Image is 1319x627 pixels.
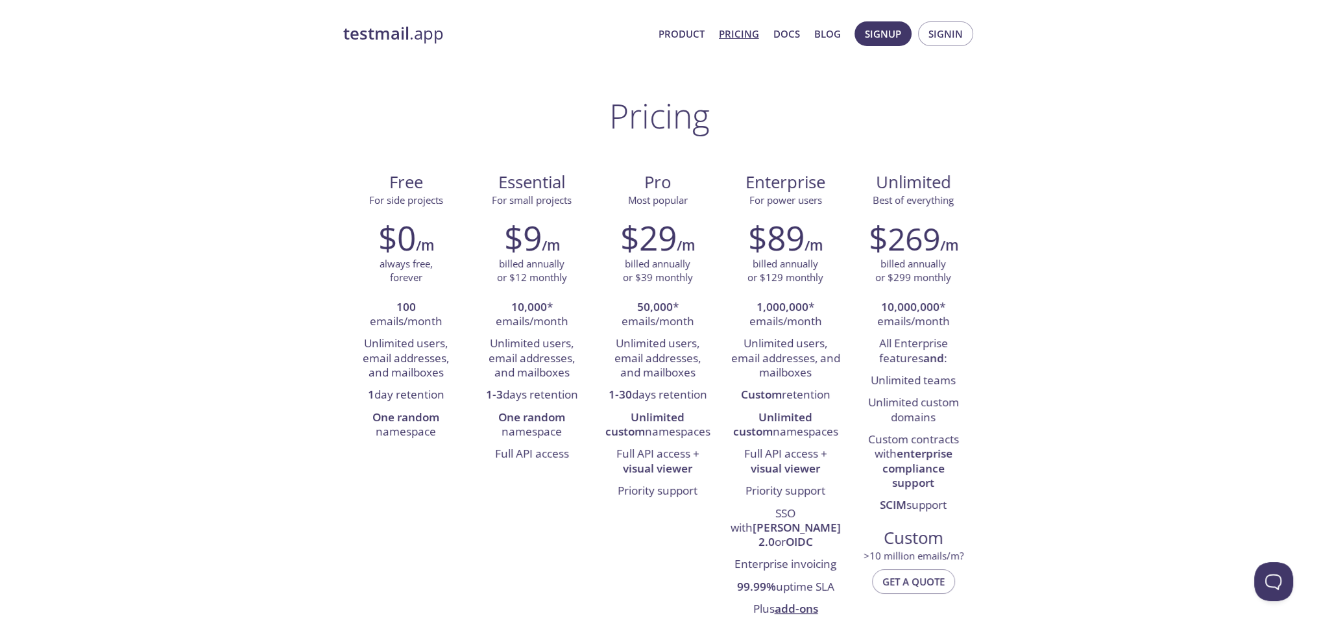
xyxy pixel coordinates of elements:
a: Docs [773,25,800,42]
strong: SCIM [880,497,906,512]
p: billed annually or $39 monthly [623,257,693,285]
li: Plus [731,598,841,621]
span: Unlimited [876,171,951,193]
strong: and [923,350,944,365]
strong: 1,000,000 [756,299,808,314]
li: Enterprise invoicing [731,554,841,576]
li: days retention [605,384,711,406]
strong: testmail [343,22,409,45]
span: For power users [749,193,822,206]
strong: visual viewer [623,461,692,476]
li: * emails/month [605,297,711,334]
strong: One random [372,410,439,424]
p: always free, forever [380,257,433,285]
li: namespaces [731,407,841,444]
span: Get a quote [882,573,945,590]
li: uptime SLA [731,576,841,598]
li: Full API access + [731,443,841,480]
li: All Enterprise features : [860,333,967,370]
a: Product [659,25,705,42]
strong: 10,000,000 [881,299,939,314]
strong: One random [498,410,565,424]
strong: 100 [396,299,416,314]
h2: $0 [378,218,416,257]
li: day retention [353,384,459,406]
strong: 10,000 [511,299,547,314]
li: * emails/month [731,297,841,334]
span: For side projects [369,193,443,206]
strong: Unlimited custom [605,410,685,439]
strong: Unlimited custom [733,410,813,439]
li: Custom contracts with [860,429,967,495]
strong: OIDC [786,534,813,549]
li: Unlimited users, email addresses, and mailboxes [479,333,585,384]
h6: /m [677,234,695,256]
h6: /m [542,234,560,256]
h6: /m [416,234,434,256]
li: Priority support [605,480,711,502]
li: namespace [353,407,459,444]
button: Signup [854,21,912,46]
span: Most popular [628,193,688,206]
p: billed annually or $299 monthly [875,257,951,285]
p: billed annually or $129 monthly [747,257,823,285]
a: Pricing [719,25,759,42]
strong: 1-30 [609,387,632,402]
a: testmail.app [343,23,648,45]
strong: 99.99% [737,579,776,594]
span: Free [354,171,459,193]
h2: $9 [504,218,542,257]
span: 269 [888,217,940,260]
span: > 10 million emails/m? [864,549,963,562]
h6: /m [805,234,823,256]
span: Best of everything [873,193,954,206]
span: Signin [928,25,963,42]
strong: [PERSON_NAME] 2.0 [753,520,841,549]
li: Unlimited users, email addresses, and mailboxes [353,333,459,384]
button: Signin [918,21,973,46]
strong: 50,000 [637,299,673,314]
li: * emails/month [479,297,585,334]
li: SSO with or [731,503,841,554]
li: Full API access [479,443,585,465]
span: For small projects [492,193,572,206]
a: Blog [814,25,841,42]
strong: visual viewer [751,461,820,476]
li: Priority support [731,480,841,502]
strong: Custom [741,387,782,402]
h6: /m [940,234,958,256]
span: Pro [605,171,710,193]
h1: Pricing [609,96,710,135]
p: billed annually or $12 monthly [497,257,567,285]
li: days retention [479,384,585,406]
li: emails/month [353,297,459,334]
li: retention [731,384,841,406]
span: Essential [479,171,585,193]
li: Full API access + [605,443,711,480]
iframe: Help Scout Beacon - Open [1254,562,1293,601]
li: namespaces [605,407,711,444]
li: Unlimited users, email addresses, and mailboxes [605,333,711,384]
li: * emails/month [860,297,967,334]
li: namespace [479,407,585,444]
strong: 1-3 [486,387,503,402]
li: Unlimited users, email addresses, and mailboxes [731,333,841,384]
span: Custom [861,527,966,549]
strong: 1 [368,387,374,402]
h2: $89 [748,218,805,257]
h2: $ [869,218,940,257]
span: Signup [865,25,901,42]
button: Get a quote [872,569,955,594]
li: Unlimited custom domains [860,392,967,429]
li: Unlimited teams [860,370,967,392]
li: support [860,495,967,517]
a: add-ons [775,601,818,616]
span: Enterprise [731,171,840,193]
strong: enterprise compliance support [882,446,952,490]
h2: $29 [620,218,677,257]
